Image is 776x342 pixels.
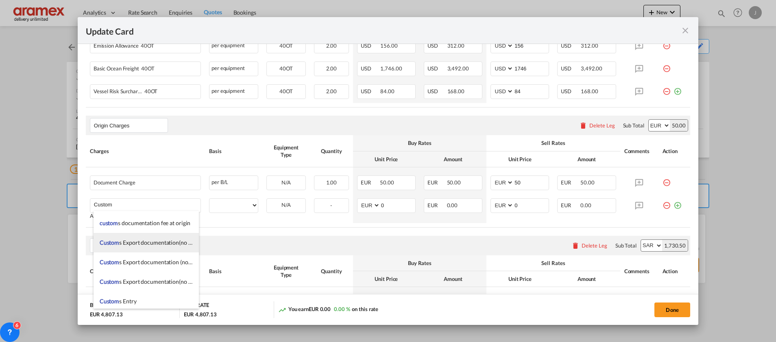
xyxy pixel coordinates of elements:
[100,239,119,246] span: Custom
[278,306,286,314] md-icon: icon-trending-up
[326,65,337,72] span: 2.00
[90,301,114,311] div: BUY RATE
[209,267,258,275] div: Basis
[90,267,201,275] div: Charges
[326,179,337,186] span: 1.00
[663,175,671,184] md-icon: icon-minus-circle-outline red-400-fg
[620,255,658,287] th: Comments
[353,151,420,167] th: Unit Price
[427,202,446,208] span: EUR
[361,179,379,186] span: EUR
[266,144,306,158] div: Equipment Type
[486,151,553,167] th: Unit Price
[571,242,607,249] button: Delete Leg
[581,88,598,94] span: 168.00
[357,259,482,267] div: Buy Rates
[420,151,486,167] th: Amount
[380,179,394,186] span: 50.00
[100,259,239,265] span: Customs Export documentation (no costs,suggested sell)
[514,199,549,211] input: 0
[674,198,682,206] md-icon: icon-plus-circle-outline green-400-fg
[514,85,549,97] input: 84
[663,61,671,70] md-icon: icon-minus-circle-outline red-400-fg
[662,240,688,251] div: 1,730.50
[267,199,305,211] div: N/A
[380,65,402,72] span: 1,746.00
[654,303,690,317] button: Done
[447,42,464,49] span: 312.00
[330,202,332,208] span: -
[663,39,671,47] md-icon: icon-minus-circle-outline red-400-fg
[209,175,258,190] div: per B/L
[209,84,258,99] div: per equipment
[94,119,168,132] input: Leg Name
[447,179,461,186] span: 50.00
[94,199,201,211] input: Charge Name
[278,305,379,314] div: You earn on this rate
[86,25,680,35] div: Update Card
[361,88,379,94] span: USD
[553,151,620,167] th: Amount
[427,179,446,186] span: EUR
[490,139,616,147] div: Sell Rates
[561,202,579,208] span: EUR
[279,65,293,72] span: 40OT
[334,306,350,312] span: 0.00 %
[561,42,580,49] span: USD
[427,65,446,72] span: USD
[100,278,119,285] span: Custom
[514,62,549,74] input: 1746
[447,88,464,94] span: 168.00
[361,65,379,72] span: USD
[380,199,415,211] input: 0
[571,241,580,250] md-icon: icon-delete
[580,179,595,186] span: 50.00
[184,311,217,318] div: EUR 4,807.13
[100,219,191,226] span: customs documentation fee at origin
[266,264,306,278] div: Equipment Type
[380,42,397,49] span: 156.00
[326,88,337,94] span: 2.00
[589,122,615,129] div: Delete Leg
[561,65,580,72] span: USD
[100,259,119,265] span: Custom
[326,42,337,49] span: 2.00
[314,267,349,275] div: Quantity
[447,65,469,72] span: 3,492.00
[582,242,607,249] div: Delete Leg
[139,43,154,49] span: 40OT
[209,147,258,155] div: Basis
[184,301,209,311] div: SELL RATE
[281,179,291,186] span: N/A
[309,306,331,312] span: EUR 0.00
[94,62,171,72] div: Basic Ocean Freight
[139,66,155,72] span: 40OT
[209,39,258,53] div: per equipment
[580,202,591,208] span: 0.00
[581,65,602,72] span: 3,492.00
[380,88,395,94] span: 84.00
[90,213,201,219] div: Adding a user defined charge
[100,298,119,305] span: Custom
[78,17,698,325] md-dialog: Update CardPort of ...
[514,39,549,51] input: 156
[620,135,658,167] th: Comments
[100,239,239,246] span: Customs Export documentation(no costs, suggested sell)
[663,84,671,92] md-icon: icon-minus-circle-outline red-400-fg
[357,139,482,147] div: Buy Rates
[486,271,553,287] th: Unit Price
[615,242,636,249] div: Sub Total
[658,255,691,287] th: Action
[447,202,458,208] span: 0.00
[100,278,238,285] span: Customs Export documentation(no costs,suggested sell)
[420,271,486,287] th: Amount
[670,120,688,131] div: 50.00
[561,179,579,186] span: EUR
[663,198,671,206] md-icon: icon-minus-circle-outline red-400-fg
[90,311,125,318] div: EUR 4,807.13
[90,199,201,211] md-input-container: Custom
[579,122,615,129] button: Delete Leg
[579,121,587,129] md-icon: icon-delete
[94,39,171,49] div: Emission Allowance
[94,85,171,94] div: Vessel Risk Surcharge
